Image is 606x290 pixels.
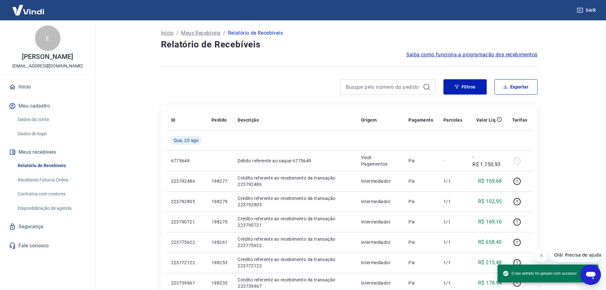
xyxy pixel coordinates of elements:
a: Saiba como funciona a programação dos recebimentos [406,51,538,59]
p: R$ 658,40 [478,238,502,246]
p: 198235 [212,280,227,286]
a: Disponibilização de agenda [15,202,87,215]
button: Meus recebíveis [8,145,87,159]
a: Dados de login [15,127,87,140]
a: Recebíveis Futuros Online [15,173,87,187]
input: Busque pelo número do pedido [346,82,420,92]
p: Descrição [238,117,259,123]
p: -R$ 1.750,93 [472,153,502,168]
a: Meus Recebíveis [181,29,220,37]
p: Crédito referente ao recebimento da transação 223775622 [238,236,351,249]
p: [PERSON_NAME] [22,53,73,60]
p: Pedido [212,117,226,123]
p: [EMAIL_ADDRESS][DOMAIN_NAME] [12,63,83,69]
p: 1/1 [443,219,462,225]
p: / [223,29,225,37]
button: Filtros [443,79,487,95]
p: Vindi Pagamentos [361,154,399,167]
p: 223792805 [171,198,201,205]
p: Intermediador [361,198,399,205]
p: Pix [408,178,433,184]
p: R$ 102,95 [478,198,502,205]
p: R$ 169,16 [478,218,502,226]
a: Segurança [8,220,87,234]
p: 223792486 [171,178,201,184]
p: 6775649 [171,158,201,164]
a: Início [8,80,87,94]
p: Intermediador [361,280,399,286]
p: Crédito referente ao recebimento da transação 223790721 [238,216,351,228]
p: Intermediador [361,219,399,225]
p: R$ 178,94 [478,279,502,287]
span: Qua, 20 ago [174,137,199,144]
p: 198261 [212,239,227,245]
div: E [35,25,60,51]
p: 223739967 [171,280,201,286]
p: Tarifas [512,117,527,123]
a: Dados da conta [15,113,87,126]
img: Vindi [8,0,49,20]
p: Valor Líq. [476,117,497,123]
p: Crédito referente ao recebimento da transação 223772122 [238,256,351,269]
p: R$ 169,68 [478,177,502,185]
p: Pix [408,280,433,286]
p: Crédito referente ao recebimento da transação 223792805 [238,195,351,208]
iframe: Fechar mensagem [535,249,548,262]
p: Pix [408,259,433,266]
p: Pix [408,158,433,164]
p: 1/1 [443,280,462,286]
p: Origem [361,117,377,123]
button: Sair [575,4,598,16]
p: Pix [408,219,433,225]
iframe: Mensagem da empresa [550,248,601,262]
button: Exportar [494,79,538,95]
p: ID [171,117,176,123]
p: 198253 [212,259,227,266]
p: Intermediador [361,259,399,266]
h4: Relatório de Recebíveis [161,38,538,51]
p: 1/1 [443,239,462,245]
p: Crédito referente ao recebimento da transação 223792486 [238,175,351,187]
p: 1/1 [443,259,462,266]
p: - [443,158,462,164]
p: 1/1 [443,178,462,184]
p: Pix [408,239,433,245]
a: Relatório de Recebíveis [15,159,87,172]
p: Crédito referente ao recebimento da transação 223739967 [238,277,351,289]
p: Parcelas [443,117,462,123]
p: R$ 215,48 [478,259,502,266]
span: Olá! Precisa de ajuda? [4,4,53,10]
span: O seu extrato foi gerado com sucesso! [503,270,577,277]
p: 198275 [212,219,227,225]
p: Intermediador [361,239,399,245]
p: 198279 [212,198,227,205]
p: 223790721 [171,219,201,225]
button: Meu cadastro [8,99,87,113]
p: Relatório de Recebíveis [228,29,283,37]
p: Intermediador [361,178,399,184]
p: 223772122 [171,259,201,266]
a: Contratos com credores [15,187,87,201]
p: Pix [408,198,433,205]
p: 223775622 [171,239,201,245]
p: 198277 [212,178,227,184]
p: Pagamento [408,117,433,123]
p: Débito referente ao saque 6775649 [238,158,351,164]
p: 1/1 [443,198,462,205]
iframe: Botão para abrir a janela de mensagens [581,265,601,285]
p: / [176,29,178,37]
a: Fale conosco [8,239,87,253]
a: Início [161,29,174,37]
